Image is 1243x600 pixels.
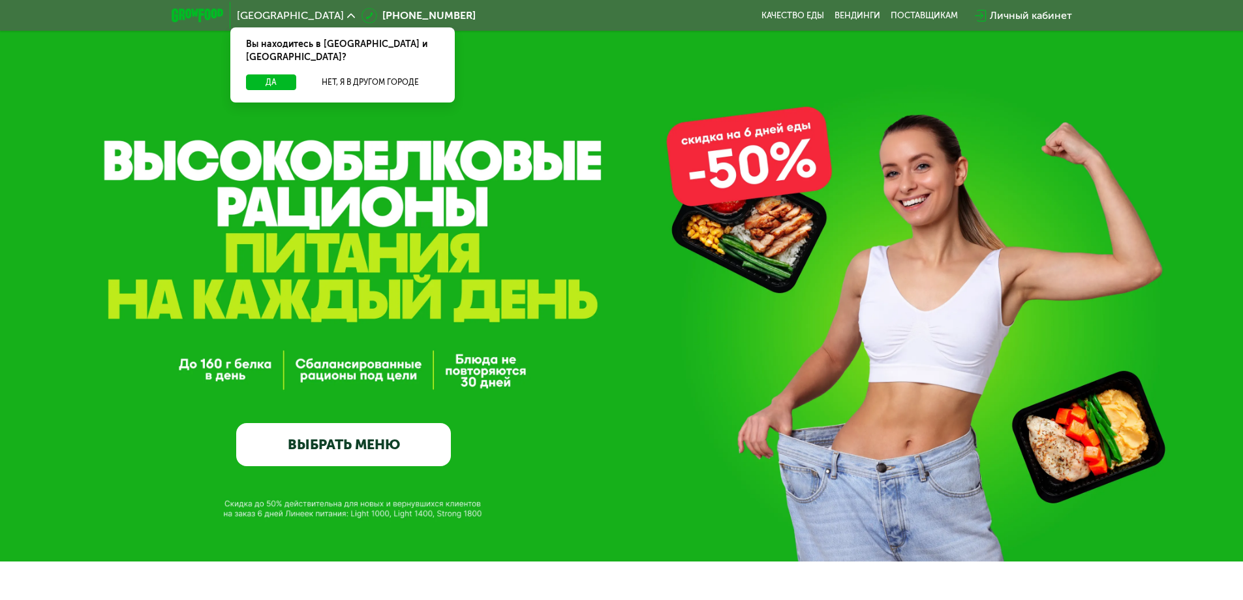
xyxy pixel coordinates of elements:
[230,27,455,74] div: Вы находитесь в [GEOGRAPHIC_DATA] и [GEOGRAPHIC_DATA]?
[891,10,958,21] div: поставщикам
[361,8,476,24] a: [PHONE_NUMBER]
[236,423,451,466] a: ВЫБРАТЬ МЕНЮ
[990,8,1072,24] div: Личный кабинет
[246,74,296,90] button: Да
[237,10,344,21] span: [GEOGRAPHIC_DATA]
[301,74,439,90] button: Нет, я в другом городе
[835,10,880,21] a: Вендинги
[761,10,824,21] a: Качество еды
